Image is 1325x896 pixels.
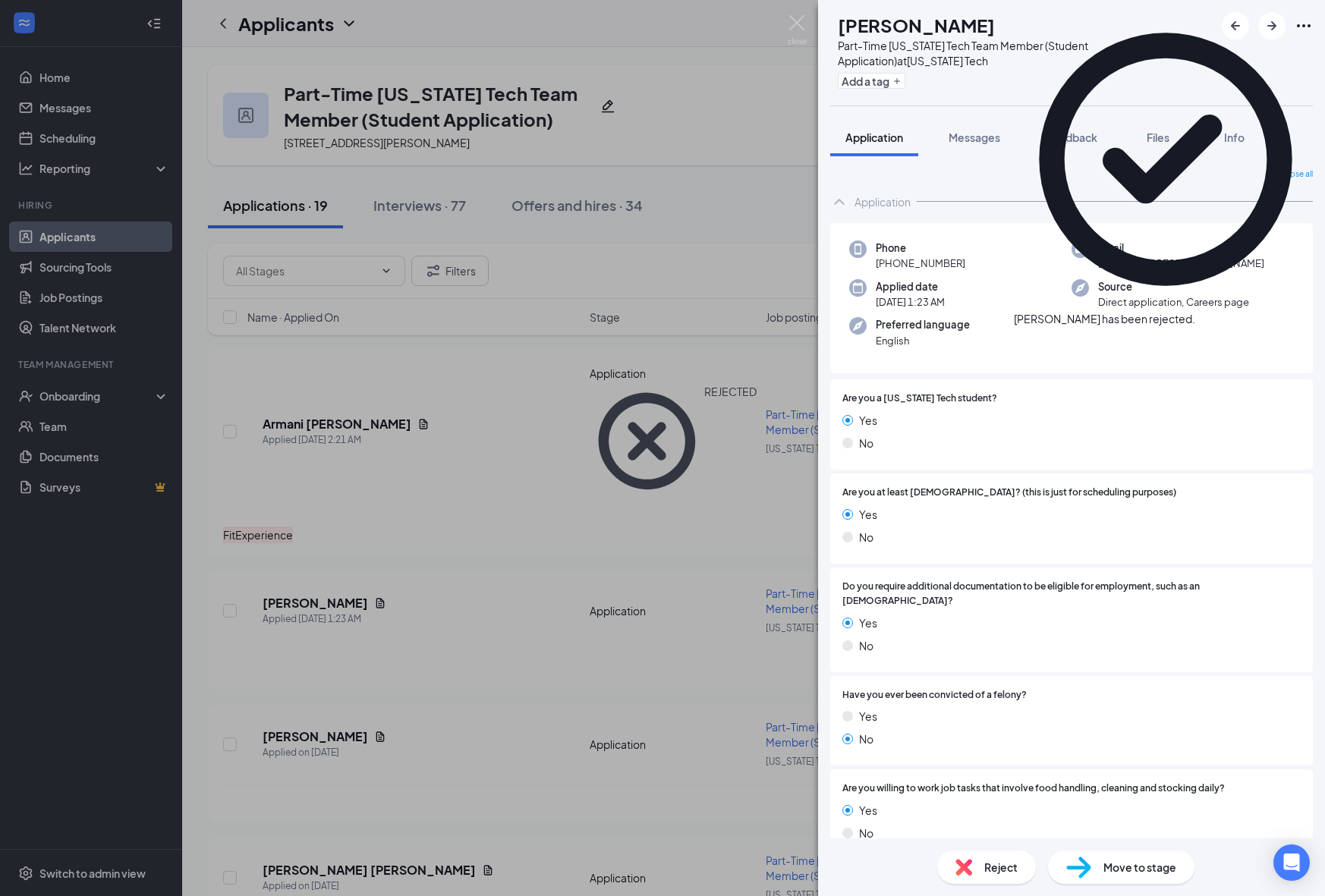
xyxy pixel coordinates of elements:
span: [DATE] 1:23 AM [876,294,945,310]
span: Applied date [876,279,945,294]
span: English [876,333,970,348]
span: Move to stage [1103,859,1176,876]
span: No [859,825,873,841]
span: Preferred language [876,317,970,332]
div: [PERSON_NAME] has been rejected. [1014,311,1195,327]
span: No [859,637,873,654]
span: Do you require additional documentation to be eligible for employment, such as an [DEMOGRAPHIC_DA... [842,580,1301,608]
button: PlusAdd a tag [838,73,905,89]
span: Application [845,130,903,144]
span: Yes [859,412,877,429]
span: No [859,435,873,451]
span: Have you ever been convicted of a felony? [842,688,1027,703]
span: No [859,529,873,545]
div: Open Intercom Messenger [1273,844,1310,881]
span: Phone [876,241,965,256]
svg: ChevronUp [830,193,848,211]
span: Yes [859,708,877,725]
span: Are you a [US_STATE] Tech student? [842,391,997,406]
span: Yes [859,802,877,819]
span: Are you willing to work job tasks that involve food handling, cleaning and stocking daily? [842,781,1225,796]
span: No [859,731,873,747]
svg: Plus [892,77,902,86]
span: Reject [984,859,1018,876]
h1: [PERSON_NAME] [838,12,995,38]
span: [PHONE_NUMBER] [876,256,965,271]
span: Are you at least [DEMOGRAPHIC_DATA]? (this is just for scheduling purposes) [842,486,1176,500]
div: Part-Time [US_STATE] Tech Team Member (Student Application) at [US_STATE] Tech [838,38,1214,68]
div: Application [854,194,911,209]
span: Messages [949,130,1000,144]
span: Yes [859,615,877,631]
svg: CheckmarkCircle [1014,8,1317,311]
span: Yes [859,506,877,523]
